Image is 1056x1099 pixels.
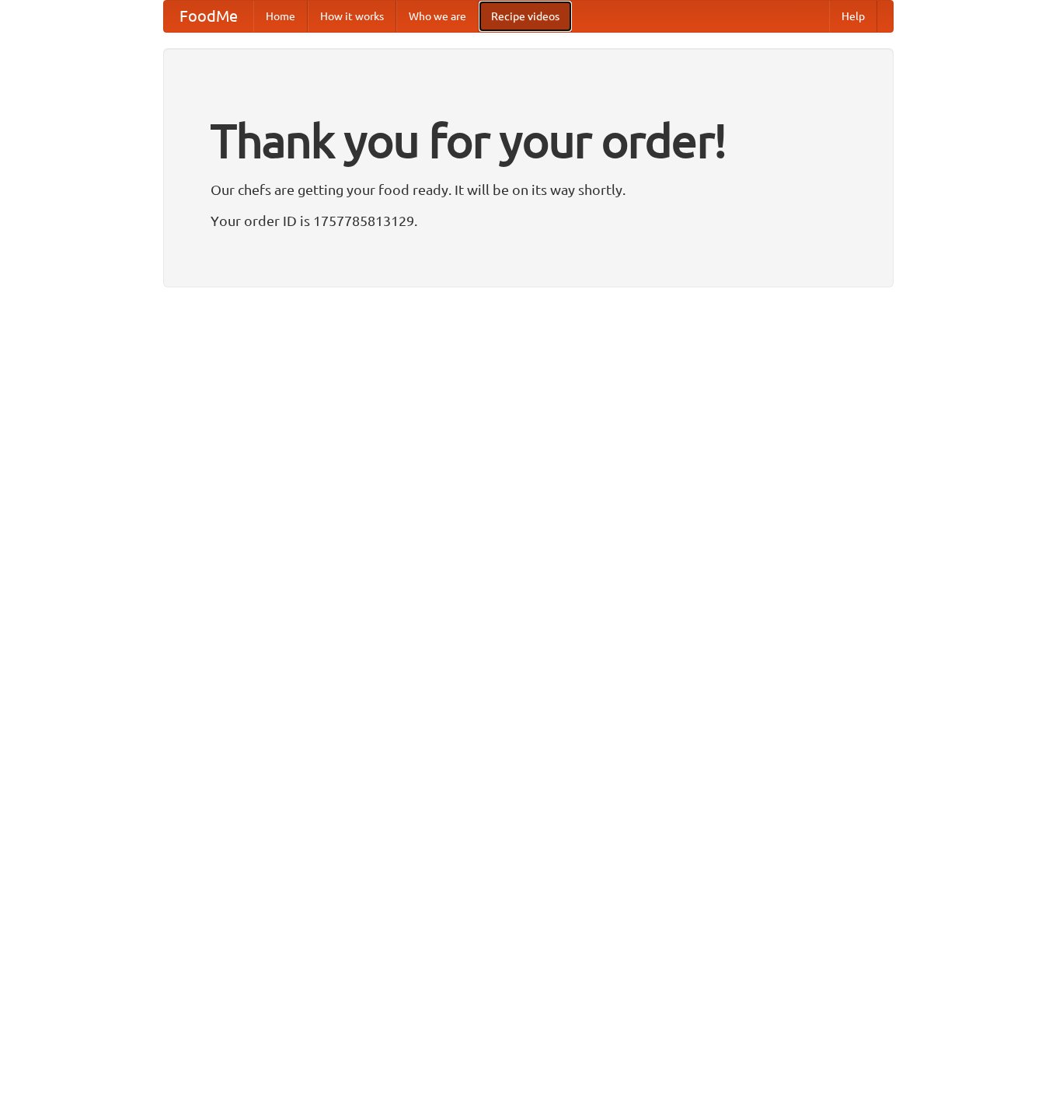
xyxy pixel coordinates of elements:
[829,1,877,32] a: Help
[396,1,479,32] a: Who we are
[211,178,846,201] p: Our chefs are getting your food ready. It will be on its way shortly.
[164,1,253,32] a: FoodMe
[308,1,396,32] a: How it works
[211,209,846,232] p: Your order ID is 1757785813129.
[211,103,846,178] h1: Thank you for your order!
[253,1,308,32] a: Home
[479,1,572,32] a: Recipe videos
